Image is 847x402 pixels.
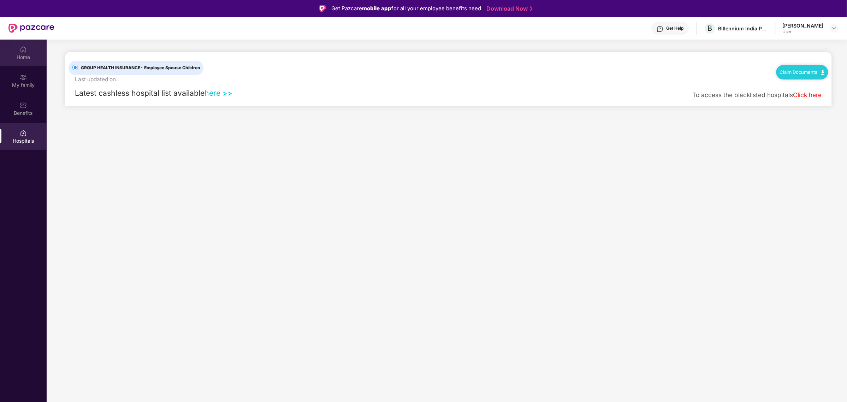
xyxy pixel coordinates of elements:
img: svg+xml;base64,PHN2ZyBpZD0iSGVscC0zMngzMiIgeG1sbnM9Imh0dHA6Ly93d3cudzMub3JnLzIwMDAvc3ZnIiB3aWR0aD... [657,25,664,32]
img: svg+xml;base64,PHN2ZyBpZD0iSG9zcGl0YWxzIiB4bWxucz0iaHR0cDovL3d3dy53My5vcmcvMjAwMC9zdmciIHdpZHRoPS... [20,130,27,137]
img: Logo [319,5,326,12]
img: svg+xml;base64,PHN2ZyBpZD0iRHJvcGRvd24tMzJ4MzIiIHhtbG5zPSJodHRwOi8vd3d3LnczLm9yZy8yMDAwL3N2ZyIgd2... [831,25,837,31]
a: Download Now [486,5,531,12]
img: svg+xml;base64,PHN2ZyB4bWxucz0iaHR0cDovL3d3dy53My5vcmcvMjAwMC9zdmciIHdpZHRoPSIxMC40IiBoZWlnaHQ9Ij... [821,70,825,75]
img: svg+xml;base64,PHN2ZyBpZD0iQmVuZWZpdHMiIHhtbG5zPSJodHRwOi8vd3d3LnczLm9yZy8yMDAwL3N2ZyIgd2lkdGg9Ij... [20,102,27,109]
a: Click here [793,91,822,99]
span: Latest cashless hospital list available [75,88,205,97]
img: svg+xml;base64,PHN2ZyBpZD0iSG9tZSIgeG1sbnM9Imh0dHA6Ly93d3cudzMub3JnLzIwMDAvc3ZnIiB3aWR0aD0iMjAiIG... [20,46,27,53]
a: here >> [205,88,232,97]
span: - Employee Spouse Children [140,65,200,70]
span: GROUP HEALTH INSURANCE [78,65,203,71]
div: Billennium India Private Limited [718,25,768,32]
div: Get Help [667,25,684,31]
div: Last updated on . [75,75,117,84]
img: svg+xml;base64,PHN2ZyB3aWR0aD0iMjAiIGhlaWdodD0iMjAiIHZpZXdCb3g9IjAgMCAyMCAyMCIgZmlsbD0ibm9uZSIgeG... [20,74,27,81]
div: [PERSON_NAME] [783,22,824,29]
span: B [708,24,712,32]
div: Get Pazcare for all your employee benefits need [331,4,481,13]
strong: mobile app [362,5,391,12]
img: Stroke [530,5,533,12]
span: To access the blacklisted hospitals [693,91,793,99]
img: New Pazcare Logo [8,24,54,33]
a: Claim Documents [780,69,825,75]
div: User [783,29,824,35]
